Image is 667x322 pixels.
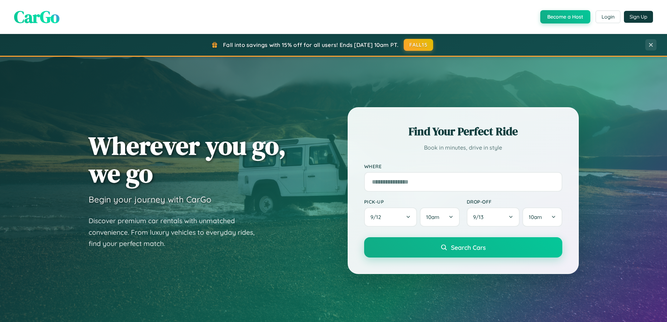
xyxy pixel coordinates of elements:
[522,207,562,227] button: 10am
[473,214,487,220] span: 9 / 13
[624,11,653,23] button: Sign Up
[370,214,384,220] span: 9 / 12
[364,163,562,169] label: Where
[467,199,562,205] label: Drop-off
[223,41,398,48] span: Fall into savings with 15% off for all users! Ends [DATE] 10am PT.
[89,132,286,187] h1: Wherever you go, we go
[14,5,60,28] span: CarGo
[364,237,562,258] button: Search Cars
[364,199,460,205] label: Pick-up
[420,207,459,227] button: 10am
[364,207,417,227] button: 9/12
[89,215,264,249] p: Discover premium car rentals with unmatched convenience. From luxury vehicles to everyday rides, ...
[467,207,520,227] button: 9/13
[451,244,486,251] span: Search Cars
[89,194,211,205] h3: Begin your journey with CarGo
[364,124,562,139] h2: Find Your Perfect Ride
[596,11,620,23] button: Login
[426,214,439,220] span: 10am
[540,10,590,23] button: Become a Host
[364,143,562,153] p: Book in minutes, drive in style
[529,214,542,220] span: 10am
[404,39,433,51] button: FALL15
